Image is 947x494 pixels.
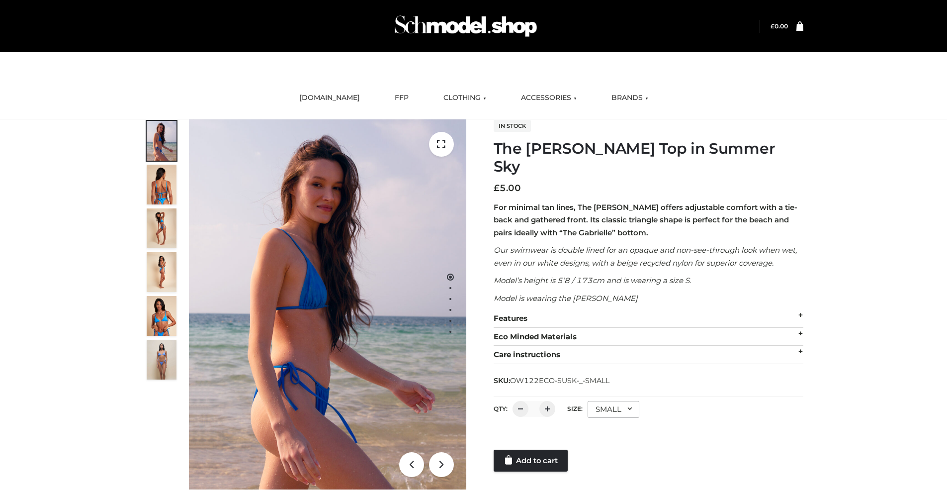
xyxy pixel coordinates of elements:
[494,375,610,387] span: SKU:
[494,183,500,194] span: £
[494,450,568,472] a: Add to cart
[494,245,797,268] em: Our swimwear is double lined for an opaque and non-see-through look when wet, even in our white d...
[147,208,176,248] img: 4.Alex-top_CN-1-1-2.jpg
[494,276,691,285] em: Model’s height is 5’8 / 173cm and is wearing a size S.
[147,296,176,336] img: 2.Alex-top_CN-1-1-2.jpg
[771,22,788,30] a: £0.00
[567,405,583,412] label: Size:
[771,22,775,30] span: £
[292,87,367,109] a: [DOMAIN_NAME]
[771,22,788,30] bdi: 0.00
[494,120,531,132] span: In stock
[147,340,176,380] img: SSVC.jpg
[494,140,803,176] h1: The [PERSON_NAME] Top in Summer Sky
[391,6,540,46] img: Schmodel Admin 964
[387,87,416,109] a: FFP
[494,309,803,328] div: Features
[510,376,609,385] span: OW122ECO-SUSK-_-SMALL
[588,401,639,418] div: SMALL
[494,346,803,364] div: Care instructions
[514,87,584,109] a: ACCESSORIES
[494,405,508,412] label: QTY:
[494,328,803,346] div: Eco Minded Materials
[436,87,494,109] a: CLOTHING
[494,294,638,303] em: Model is wearing the [PERSON_NAME]
[147,252,176,292] img: 3.Alex-top_CN-1-1-2.jpg
[494,202,797,237] strong: For minimal tan lines, The [PERSON_NAME] offers adjustable comfort with a tie-back and gathered f...
[189,119,466,490] img: 1.Alex-top_SS-1_4464b1e7-c2c9-4e4b-a62c-58381cd673c0 (1)
[494,183,521,194] bdi: 5.00
[604,87,656,109] a: BRANDS
[147,165,176,204] img: 5.Alex-top_CN-1-1_1-1.jpg
[147,121,176,161] img: 1.Alex-top_SS-1_4464b1e7-c2c9-4e4b-a62c-58381cd673c0-1.jpg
